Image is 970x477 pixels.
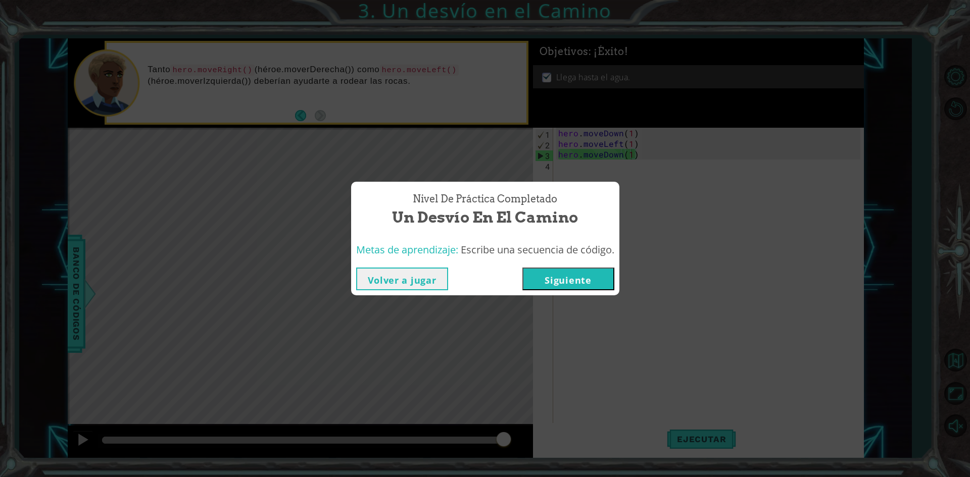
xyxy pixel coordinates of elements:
span: Nivel de práctica Completado [413,192,557,206]
button: Volver a jugar [356,268,448,290]
span: Metas de aprendizaje: [356,243,458,256]
span: Escribe una secuencia de código. [461,243,614,256]
span: Un desvío en el Camino [392,206,578,228]
button: Siguiente [522,268,614,290]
